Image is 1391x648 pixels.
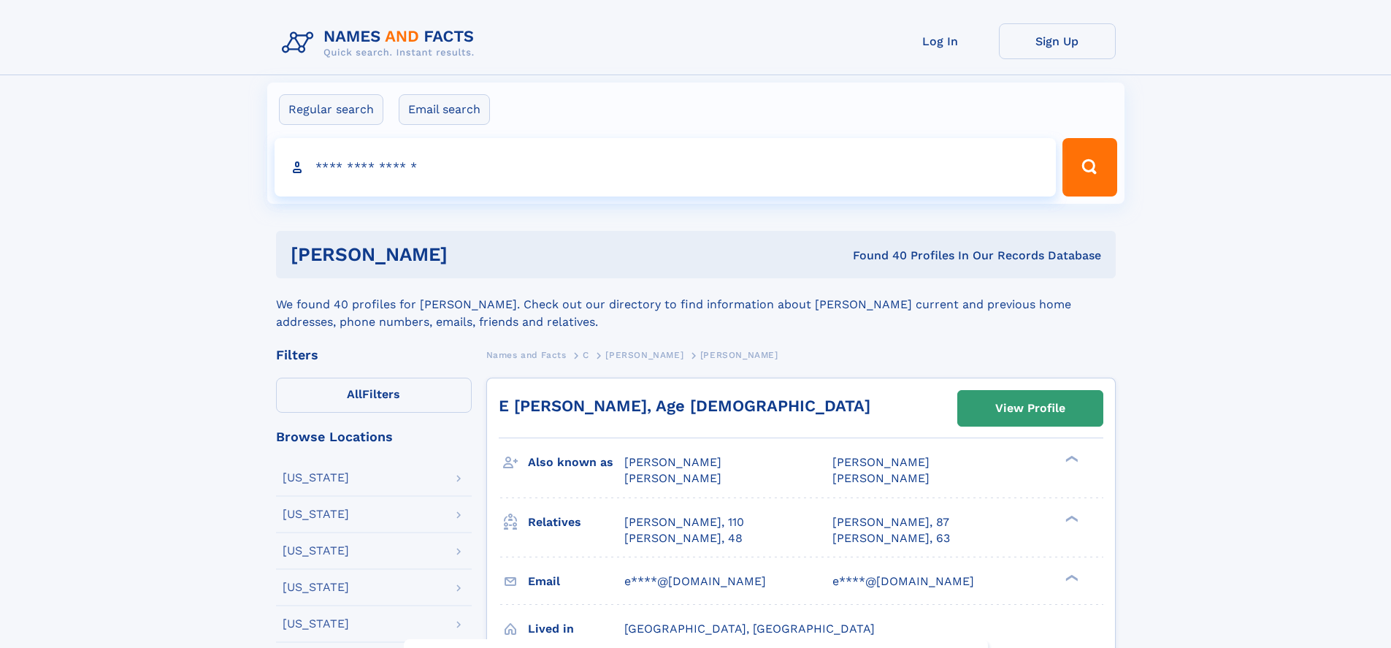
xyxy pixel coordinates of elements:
[276,278,1116,331] div: We found 40 profiles for [PERSON_NAME]. Check out our directory to find information about [PERSON...
[291,245,651,264] h1: [PERSON_NAME]
[583,346,589,364] a: C
[995,392,1065,425] div: View Profile
[624,471,721,485] span: [PERSON_NAME]
[650,248,1101,264] div: Found 40 Profiles In Our Records Database
[275,138,1057,197] input: search input
[624,530,743,546] a: [PERSON_NAME], 48
[1062,138,1116,197] button: Search Button
[283,618,349,630] div: [US_STATE]
[399,94,490,125] label: Email search
[276,23,486,63] img: Logo Names and Facts
[499,397,870,415] a: E [PERSON_NAME], Age [DEMOGRAPHIC_DATA]
[276,430,472,443] div: Browse Locations
[1062,514,1079,523] div: ❯
[283,582,349,593] div: [US_STATE]
[528,450,624,475] h3: Also known as
[276,348,472,362] div: Filters
[624,455,721,469] span: [PERSON_NAME]
[605,346,683,364] a: [PERSON_NAME]
[999,23,1116,59] a: Sign Up
[1062,573,1079,582] div: ❯
[283,508,349,520] div: [US_STATE]
[528,510,624,535] h3: Relatives
[528,617,624,641] h3: Lived in
[276,378,472,413] label: Filters
[832,514,949,530] a: [PERSON_NAME], 87
[1062,454,1079,464] div: ❯
[832,471,930,485] span: [PERSON_NAME]
[583,350,589,360] span: C
[605,350,683,360] span: [PERSON_NAME]
[624,514,744,530] a: [PERSON_NAME], 110
[486,346,567,364] a: Names and Facts
[832,455,930,469] span: [PERSON_NAME]
[624,622,875,636] span: [GEOGRAPHIC_DATA], [GEOGRAPHIC_DATA]
[958,391,1103,426] a: View Profile
[832,530,950,546] a: [PERSON_NAME], 63
[700,350,778,360] span: [PERSON_NAME]
[347,387,362,401] span: All
[283,472,349,484] div: [US_STATE]
[882,23,999,59] a: Log In
[279,94,383,125] label: Regular search
[528,569,624,594] h3: Email
[283,545,349,557] div: [US_STATE]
